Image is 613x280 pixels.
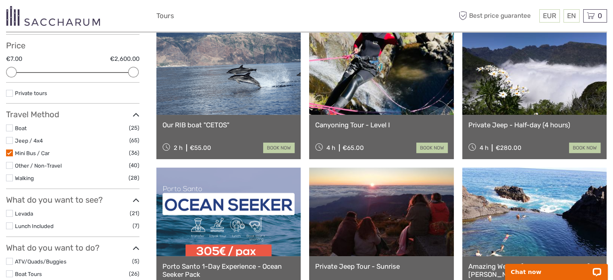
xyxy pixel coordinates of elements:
a: Levada [15,210,33,217]
a: book now [263,143,295,153]
span: (5) [132,257,139,266]
span: (26) [129,269,139,278]
a: Mini Bus / Car [15,150,50,156]
h3: What do you want to see? [6,195,139,205]
div: EN [563,9,580,23]
a: book now [416,143,448,153]
span: (7) [133,221,139,230]
a: Other / Non-Travel [15,162,62,169]
h3: What do you want to do? [6,243,139,253]
span: (40) [129,161,139,170]
span: 4 h [326,144,335,151]
a: Tours [156,10,174,22]
a: Private tours [15,90,47,96]
span: 4 h [479,144,488,151]
a: book now [569,143,601,153]
a: ATV/Quads/Buggies [15,258,66,265]
a: Porto Santo 1-Day Experience - Ocean Seeker Pack [162,262,295,279]
h3: Travel Method [6,110,139,119]
span: 2 h [174,144,183,151]
a: Private Jeep - Half-day (4 hours) [468,121,601,129]
span: (65) [129,136,139,145]
iframe: LiveChat chat widget [500,255,613,280]
a: Amazing West & [GEOGRAPHIC_DATA][PERSON_NAME] - Full Day - Shared Jeep Tour [468,262,601,279]
span: (36) [129,148,139,158]
img: 3281-7c2c6769-d4eb-44b0-bed6-48b5ed3f104e_logo_small.png [6,6,100,26]
label: €2,600.00 [110,55,139,63]
a: Jeep / 4x4 [15,137,43,144]
a: Boat [15,125,27,131]
a: Private Jeep Tour - Sunrise [315,262,447,270]
span: 0 [596,12,603,20]
a: Boat Tours [15,271,42,277]
a: Canyoning Tour - Level I [315,121,447,129]
span: EUR [543,12,556,20]
span: (21) [130,209,139,218]
span: (25) [129,123,139,133]
label: €7.00 [6,55,22,63]
span: Best price guarantee [457,9,537,23]
a: Our RIB boat "CETOS" [162,121,295,129]
a: Lunch Included [15,223,54,229]
div: €65.00 [343,144,364,151]
span: (28) [129,173,139,183]
h3: Price [6,41,139,50]
a: Walking [15,175,34,181]
div: €280.00 [495,144,521,151]
div: €55.00 [190,144,211,151]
